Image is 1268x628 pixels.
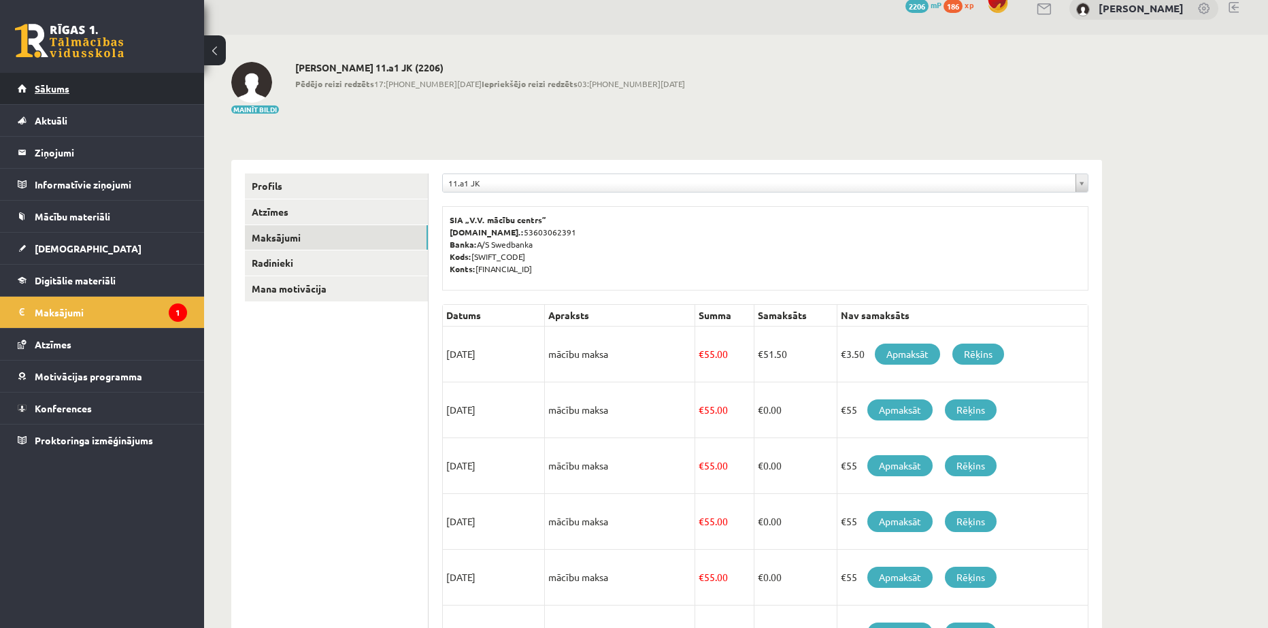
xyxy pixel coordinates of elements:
[699,348,704,360] span: €
[18,329,187,360] a: Atzīmes
[18,297,187,328] a: Maksājumi1
[245,199,428,225] a: Atzīmes
[875,344,940,365] a: Apmaksāt
[18,201,187,232] a: Mācību materiāli
[867,511,933,532] a: Apmaksāt
[695,494,754,550] td: 55.00
[35,370,142,382] span: Motivācijas programma
[18,393,187,424] a: Konferences
[545,550,695,606] td: mācību maksa
[231,62,272,103] img: Baiba Gertnere
[18,73,187,104] a: Sākums
[35,434,153,446] span: Proktoringa izmēģinājums
[758,348,763,360] span: €
[699,515,704,527] span: €
[35,297,187,328] legend: Maksājumi
[295,78,685,90] span: 17:[PHONE_NUMBER][DATE] 03:[PHONE_NUMBER][DATE]
[35,82,69,95] span: Sākums
[1076,3,1090,16] img: Baiba Gertnere
[758,571,763,583] span: €
[837,494,1088,550] td: €55
[837,438,1088,494] td: €55
[35,274,116,286] span: Digitālie materiāli
[545,494,695,550] td: mācību maksa
[695,382,754,438] td: 55.00
[952,344,1004,365] a: Rēķins
[35,402,92,414] span: Konferences
[867,399,933,420] a: Apmaksāt
[545,382,695,438] td: mācību maksa
[18,425,187,456] a: Proktoringa izmēģinājums
[18,137,187,168] a: Ziņojumi
[295,78,374,89] b: Pēdējo reizi redzēts
[443,382,545,438] td: [DATE]
[758,515,763,527] span: €
[443,550,545,606] td: [DATE]
[837,550,1088,606] td: €55
[450,214,547,225] b: SIA „V.V. mācību centrs”
[545,327,695,382] td: mācību maksa
[699,571,704,583] span: €
[15,24,124,58] a: Rīgas 1. Tālmācības vidusskola
[295,62,685,73] h2: [PERSON_NAME] 11.a1 JK (2206)
[754,494,837,550] td: 0.00
[545,438,695,494] td: mācību maksa
[545,305,695,327] th: Apraksts
[231,105,279,114] button: Mainīt bildi
[699,403,704,416] span: €
[18,169,187,200] a: Informatīvie ziņojumi
[169,303,187,322] i: 1
[945,399,997,420] a: Rēķins
[35,338,71,350] span: Atzīmes
[450,263,475,274] b: Konts:
[754,438,837,494] td: 0.00
[35,242,141,254] span: [DEMOGRAPHIC_DATA]
[945,455,997,476] a: Rēķins
[695,327,754,382] td: 55.00
[695,550,754,606] td: 55.00
[450,227,524,237] b: [DOMAIN_NAME].:
[35,137,187,168] legend: Ziņojumi
[245,173,428,199] a: Profils
[837,327,1088,382] td: €3.50
[18,105,187,136] a: Aktuāli
[450,239,477,250] b: Banka:
[443,327,545,382] td: [DATE]
[443,494,545,550] td: [DATE]
[245,276,428,301] a: Mana motivācija
[754,327,837,382] td: 51.50
[867,455,933,476] a: Apmaksāt
[482,78,578,89] b: Iepriekšējo reizi redzēts
[754,550,837,606] td: 0.00
[837,382,1088,438] td: €55
[754,382,837,438] td: 0.00
[245,225,428,250] a: Maksājumi
[245,250,428,276] a: Radinieki
[837,305,1088,327] th: Nav samaksāts
[695,305,754,327] th: Summa
[35,169,187,200] legend: Informatīvie ziņojumi
[1099,1,1184,15] a: [PERSON_NAME]
[695,438,754,494] td: 55.00
[35,210,110,222] span: Mācību materiāli
[443,438,545,494] td: [DATE]
[18,361,187,392] a: Motivācijas programma
[18,233,187,264] a: [DEMOGRAPHIC_DATA]
[945,567,997,588] a: Rēķins
[448,174,1070,192] span: 11.a1 JK
[867,567,933,588] a: Apmaksāt
[758,403,763,416] span: €
[699,459,704,472] span: €
[443,305,545,327] th: Datums
[18,265,187,296] a: Digitālie materiāli
[754,305,837,327] th: Samaksāts
[450,214,1081,275] p: 53603062391 A/S Swedbanka [SWIFT_CODE] [FINANCIAL_ID]
[443,174,1088,192] a: 11.a1 JK
[758,459,763,472] span: €
[450,251,471,262] b: Kods:
[35,114,67,127] span: Aktuāli
[945,511,997,532] a: Rēķins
